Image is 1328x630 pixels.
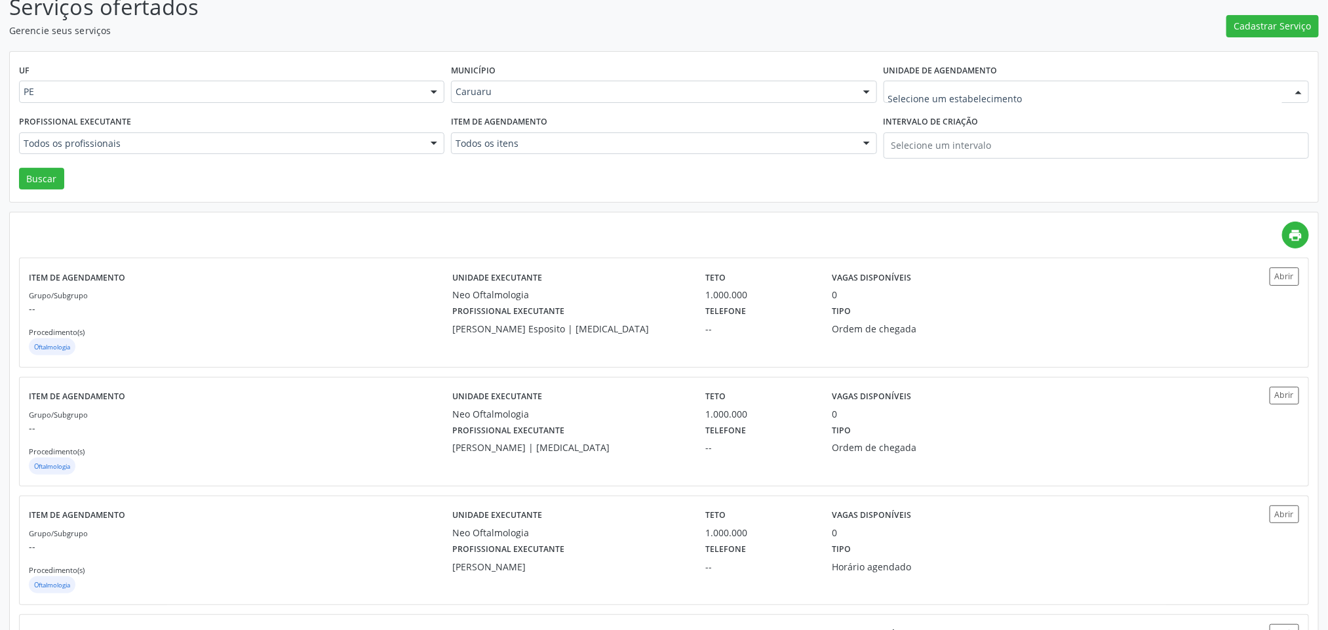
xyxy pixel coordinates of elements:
label: Item de agendamento [29,387,125,407]
small: Grupo/Subgrupo [29,528,88,538]
label: Profissional executante [452,302,564,322]
small: Oftalmologia [34,462,70,471]
div: -- [705,322,813,336]
span: PE [24,85,418,98]
span: Cadastrar Serviço [1234,19,1312,33]
label: Item de agendamento [451,112,547,132]
div: 0 [832,288,837,302]
div: Ordem de chegada [832,441,1004,454]
label: Telefone [705,421,746,441]
div: Horário agendado [832,560,1004,574]
div: [PERSON_NAME] [452,560,687,574]
label: Tipo [832,421,851,441]
label: Unidade executante [452,505,542,526]
label: Profissional executante [452,421,564,441]
div: Neo Oftalmologia [452,288,687,302]
label: UF [19,61,29,81]
span: Todos os itens [456,137,850,150]
div: -- [705,560,813,574]
label: Profissional executante [452,540,564,560]
span: Todos os profissionais [24,137,418,150]
div: Neo Oftalmologia [452,526,687,540]
label: Unidade executante [452,387,542,407]
label: Item de agendamento [29,505,125,526]
label: Tipo [832,540,851,560]
div: 0 [832,526,837,540]
div: 1.000.000 [705,288,813,302]
p: -- [29,421,452,435]
small: Procedimento(s) [29,446,85,456]
button: Cadastrar Serviço [1226,15,1319,37]
div: [PERSON_NAME] Esposito | [MEDICAL_DATA] [452,322,687,336]
label: Unidade de agendamento [884,61,998,81]
p: Gerencie seus serviços [9,24,926,37]
button: Abrir [1270,387,1299,404]
div: 1.000.000 [705,526,813,540]
div: -- [705,441,813,454]
div: 1.000.000 [705,407,813,421]
label: Município [451,61,496,81]
p: -- [29,540,452,553]
div: 0 [832,407,837,421]
label: Vagas disponíveis [832,267,911,288]
label: Teto [705,505,726,526]
small: Grupo/Subgrupo [29,410,88,420]
label: Telefone [705,540,746,560]
label: Profissional executante [19,112,131,132]
label: Vagas disponíveis [832,505,911,526]
button: Abrir [1270,505,1299,523]
label: Teto [705,387,726,407]
div: [PERSON_NAME] | [MEDICAL_DATA] [452,441,687,454]
label: Vagas disponíveis [832,387,911,407]
small: Oftalmologia [34,343,70,351]
label: Tipo [832,302,851,322]
span: Caruaru [456,85,850,98]
small: Procedimento(s) [29,565,85,575]
small: Oftalmologia [34,581,70,589]
label: Teto [705,267,726,288]
label: Telefone [705,302,746,322]
div: Ordem de chegada [832,322,1004,336]
div: Neo Oftalmologia [452,407,687,421]
input: Selecione um estabelecimento [888,85,1282,111]
label: Unidade executante [452,267,542,288]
